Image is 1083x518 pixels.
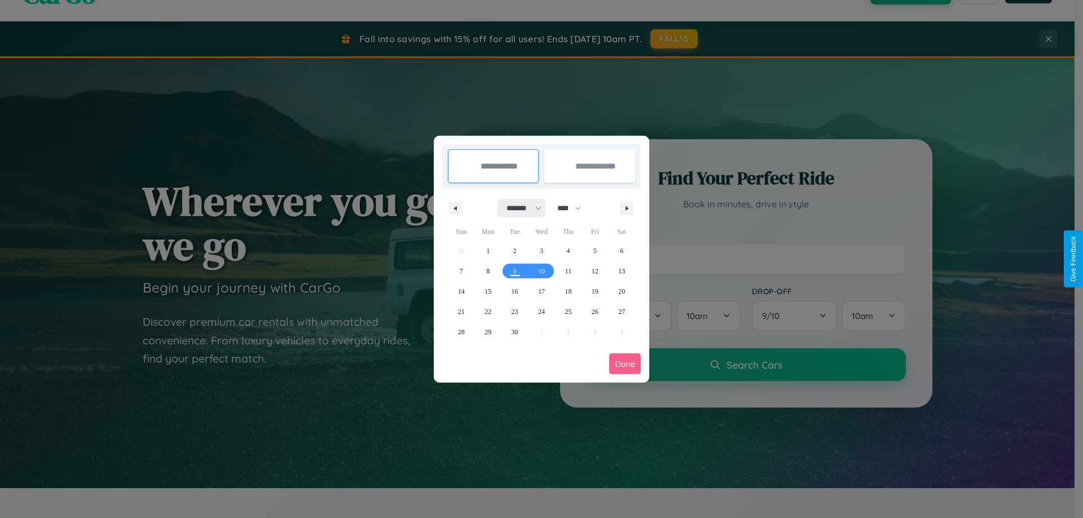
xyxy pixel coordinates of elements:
[528,223,554,241] span: Wed
[609,281,635,302] button: 20
[485,281,491,302] span: 15
[513,241,517,261] span: 2
[448,302,474,322] button: 21
[593,241,597,261] span: 5
[609,223,635,241] span: Sat
[474,322,501,342] button: 29
[528,281,554,302] button: 17
[512,302,518,322] span: 23
[528,241,554,261] button: 3
[555,302,582,322] button: 25
[582,261,608,281] button: 12
[538,261,545,281] span: 10
[609,241,635,261] button: 6
[592,302,598,322] span: 26
[474,302,501,322] button: 22
[609,302,635,322] button: 27
[528,302,554,322] button: 24
[501,241,528,261] button: 2
[555,223,582,241] span: Thu
[474,241,501,261] button: 1
[474,261,501,281] button: 8
[566,241,570,261] span: 4
[474,223,501,241] span: Mon
[501,302,528,322] button: 23
[474,281,501,302] button: 15
[512,322,518,342] span: 30
[582,223,608,241] span: Fri
[501,281,528,302] button: 16
[565,281,571,302] span: 18
[501,261,528,281] button: 9
[458,302,465,322] span: 21
[512,281,518,302] span: 16
[582,241,608,261] button: 5
[486,241,490,261] span: 1
[555,261,582,281] button: 11
[555,241,582,261] button: 4
[486,261,490,281] span: 8
[582,281,608,302] button: 19
[448,261,474,281] button: 7
[609,261,635,281] button: 13
[618,261,625,281] span: 13
[458,322,465,342] span: 28
[582,302,608,322] button: 26
[513,261,517,281] span: 9
[540,241,543,261] span: 3
[501,322,528,342] button: 30
[448,322,474,342] button: 28
[538,281,545,302] span: 17
[485,322,491,342] span: 29
[448,223,474,241] span: Sun
[448,281,474,302] button: 14
[618,302,625,322] span: 27
[528,261,554,281] button: 10
[1069,236,1077,282] div: Give Feedback
[592,281,598,302] span: 19
[565,302,571,322] span: 25
[565,261,572,281] span: 11
[485,302,491,322] span: 22
[555,281,582,302] button: 18
[618,281,625,302] span: 20
[501,223,528,241] span: Tue
[592,261,598,281] span: 12
[458,281,465,302] span: 14
[609,353,641,374] button: Done
[538,302,545,322] span: 24
[460,261,463,281] span: 7
[620,241,623,261] span: 6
